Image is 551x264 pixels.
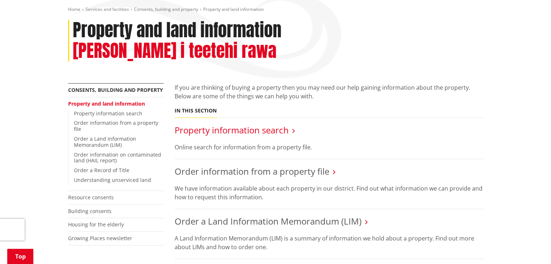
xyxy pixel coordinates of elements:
a: Housing for the elderly [68,221,124,228]
p: If you are thinking of buying a property then you may need our help gaining information about the... [175,83,483,101]
a: Home [68,6,80,12]
span: Property and land information [203,6,264,12]
a: Consents, building and property [134,6,198,12]
a: Resource consents [68,194,114,201]
a: Property information search [175,124,289,136]
p: Online search for information from a property file. [175,143,483,152]
h5: In this section [175,108,217,114]
a: Understanding unserviced land [74,176,151,183]
h2: [PERSON_NAME] i teetehi rawa [73,41,276,61]
a: Property and land information [68,100,145,107]
a: Property information search [74,110,142,117]
a: Consents, building and property [68,86,163,93]
h1: Property and land information [73,20,281,41]
a: Order information from a property file [175,165,329,177]
iframe: Messenger Launcher [518,234,544,260]
a: Order a Land Information Memorandum (LIM) [175,215,362,227]
nav: breadcrumb [68,7,483,13]
p: We have information available about each property in our district. Find out what information we c... [175,184,483,201]
p: A Land Information Memorandum (LIM) is a summary of information we hold about a property. Find ou... [175,234,483,251]
a: Order information on contaminated land (HAIL report) [74,151,161,164]
a: Growing Places newsletter [68,235,132,242]
a: Order a Land Information Memorandum (LIM) [74,135,136,148]
a: Order a Record of Title [74,167,129,174]
a: Services and facilities [85,6,129,12]
a: Order information from a property file [74,119,158,132]
a: Top [7,249,33,264]
a: Building consents [68,208,112,214]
